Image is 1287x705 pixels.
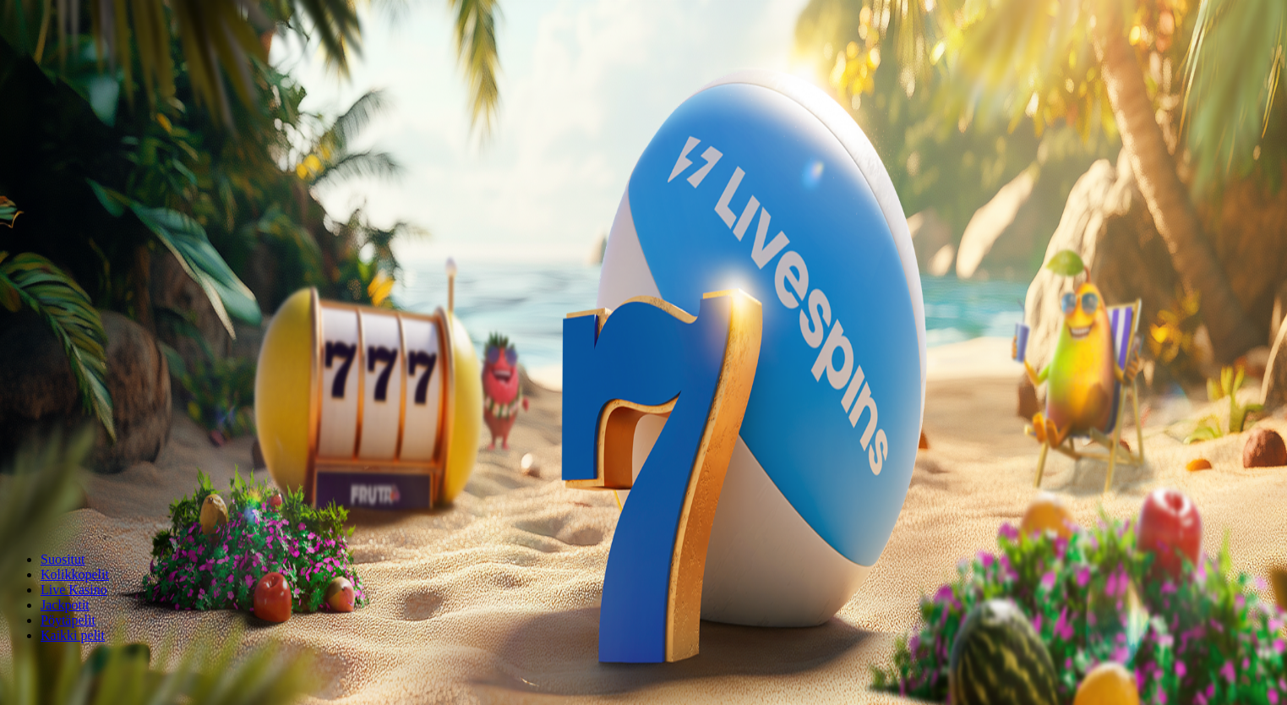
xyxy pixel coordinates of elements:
[41,628,105,642] a: Kaikki pelit
[7,523,1280,675] header: Lobby
[41,552,85,566] a: Suositut
[7,523,1280,643] nav: Lobby
[41,613,95,627] a: Pöytäpelit
[41,582,107,597] a: Live Kasino
[41,598,90,612] a: Jackpotit
[41,567,109,582] a: Kolikkopelit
